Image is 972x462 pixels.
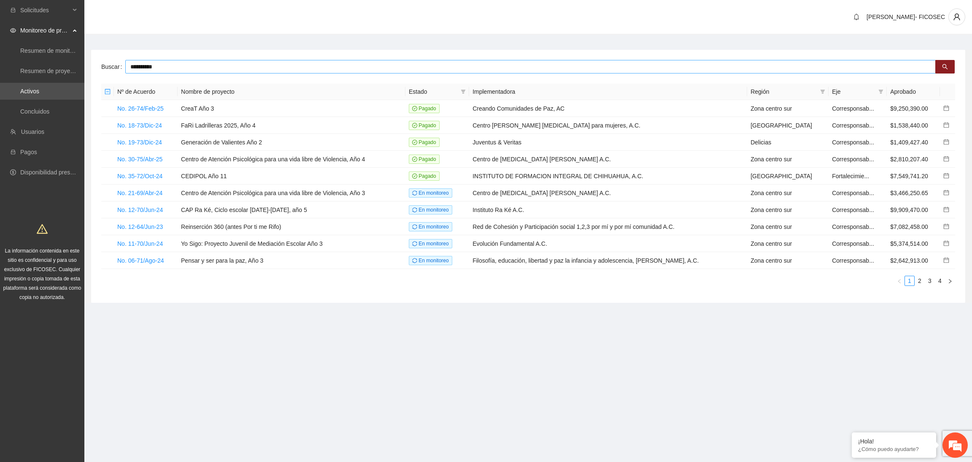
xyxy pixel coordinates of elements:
[943,223,949,229] span: calendar
[21,128,44,135] a: Usuarios
[945,276,955,286] li: Next Page
[818,85,827,98] span: filter
[178,168,405,185] td: CEDIPOL Año 11
[409,256,452,265] span: En monitoreo
[850,14,863,20] span: bell
[943,207,949,212] span: calendar
[935,276,945,285] a: 4
[943,223,949,230] a: calendar
[832,105,874,112] span: Corresponsab...
[943,105,949,112] a: calendar
[412,123,417,128] span: check-circle
[943,173,949,179] a: calendar
[117,257,164,264] a: No. 06-71/Ago-24
[877,85,885,98] span: filter
[887,117,940,134] td: $1,538,440.00
[943,122,949,129] a: calendar
[943,156,949,162] span: calendar
[894,276,904,286] li: Previous Page
[469,134,747,151] td: Juventus & Veritas
[820,89,825,94] span: filter
[858,446,930,452] p: ¿Cómo puedo ayudarte?
[409,171,440,181] span: Pagado
[20,22,70,39] span: Monitoreo de proyectos
[409,104,440,113] span: Pagado
[20,149,37,155] a: Pagos
[178,84,405,100] th: Nombre de proyecto
[409,188,452,198] span: En monitoreo
[469,185,747,201] td: Centro de [MEDICAL_DATA] [PERSON_NAME] A.C.
[469,218,747,235] td: Red de Cohesión y Participación social 1,2,3 por mí y por mí comunidad A.C.
[117,105,164,112] a: No. 26-74/Feb-25
[747,252,829,269] td: Zona centro sur
[412,140,417,145] span: check-circle
[747,185,829,201] td: Zona centro sur
[887,100,940,117] td: $9,250,390.00
[747,134,829,151] td: Delicias
[3,248,81,300] span: La información contenida en este sitio es confidencial y para uso exclusivo de FICOSEC. Cualquier...
[832,207,874,213] span: Corresponsab...
[832,190,874,196] span: Corresponsab...
[747,117,829,134] td: [GEOGRAPHIC_DATA]
[412,258,417,263] span: sync
[469,235,747,252] td: Evolución Fundamental A.C.
[412,190,417,196] span: sync
[832,122,874,129] span: Corresponsab...
[469,151,747,168] td: Centro de [MEDICAL_DATA] [PERSON_NAME] A.C.
[412,174,417,179] span: check-circle
[943,240,949,247] a: calendar
[409,205,452,215] span: En monitoreo
[412,224,417,229] span: sync
[887,134,940,151] td: $1,409,427.40
[469,100,747,117] td: Creando Comunidades de Paz, AC
[925,276,934,285] a: 3
[409,121,440,130] span: Pagado
[4,231,161,260] textarea: Escriba su mensaje y pulse “Intro”
[832,173,869,179] span: Fortalecimie...
[832,139,874,146] span: Corresponsab...
[943,122,949,128] span: calendar
[20,68,111,74] a: Resumen de proyectos aprobados
[178,218,405,235] td: Reinserción 360 (antes Por ti me Rifo)
[412,157,417,162] span: check-circle
[117,207,163,213] a: No. 12-70/Jun-24
[943,105,949,111] span: calendar
[138,4,159,24] div: Minimizar ventana de chat en vivo
[409,138,440,147] span: Pagado
[44,43,142,54] div: Chatee con nosotros ahora
[887,185,940,201] td: $3,466,250.65
[935,60,955,73] button: search
[850,10,863,24] button: bell
[178,252,405,269] td: Pensar y ser para la paz, Año 3
[101,60,125,73] label: Buscar
[117,122,162,129] a: No. 18-73/Dic-24
[915,276,924,285] a: 2
[117,240,163,247] a: No. 11-70/Jun-24
[117,190,162,196] a: No. 21-69/Abr-24
[178,134,405,151] td: Generación de Valientes Año 2
[751,87,817,96] span: Región
[461,89,466,94] span: filter
[897,279,902,284] span: left
[412,106,417,111] span: check-circle
[832,240,874,247] span: Corresponsab...
[747,100,829,117] td: Zona centro sur
[943,257,949,264] a: calendar
[117,139,162,146] a: No. 19-73/Dic-24
[943,257,949,263] span: calendar
[925,276,935,286] li: 3
[858,438,930,445] div: ¡Hola!
[469,168,747,185] td: INSTITUTO DE FORMACION INTEGRAL DE CHIHUAHUA, A.C.
[747,168,829,185] td: [GEOGRAPHIC_DATA]
[832,223,874,230] span: Corresponsab...
[878,89,883,94] span: filter
[178,117,405,134] td: FaRi Ladrilleras 2025, Año 4
[20,47,82,54] a: Resumen de monitoreo
[948,279,953,284] span: right
[409,87,457,96] span: Estado
[178,185,405,201] td: Centro de Atención Psicológica para una vida libre de Violencia, Año 3
[905,276,914,285] a: 1
[832,257,874,264] span: Corresponsab...
[747,235,829,252] td: Zona centro sur
[747,218,829,235] td: Zona centro sur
